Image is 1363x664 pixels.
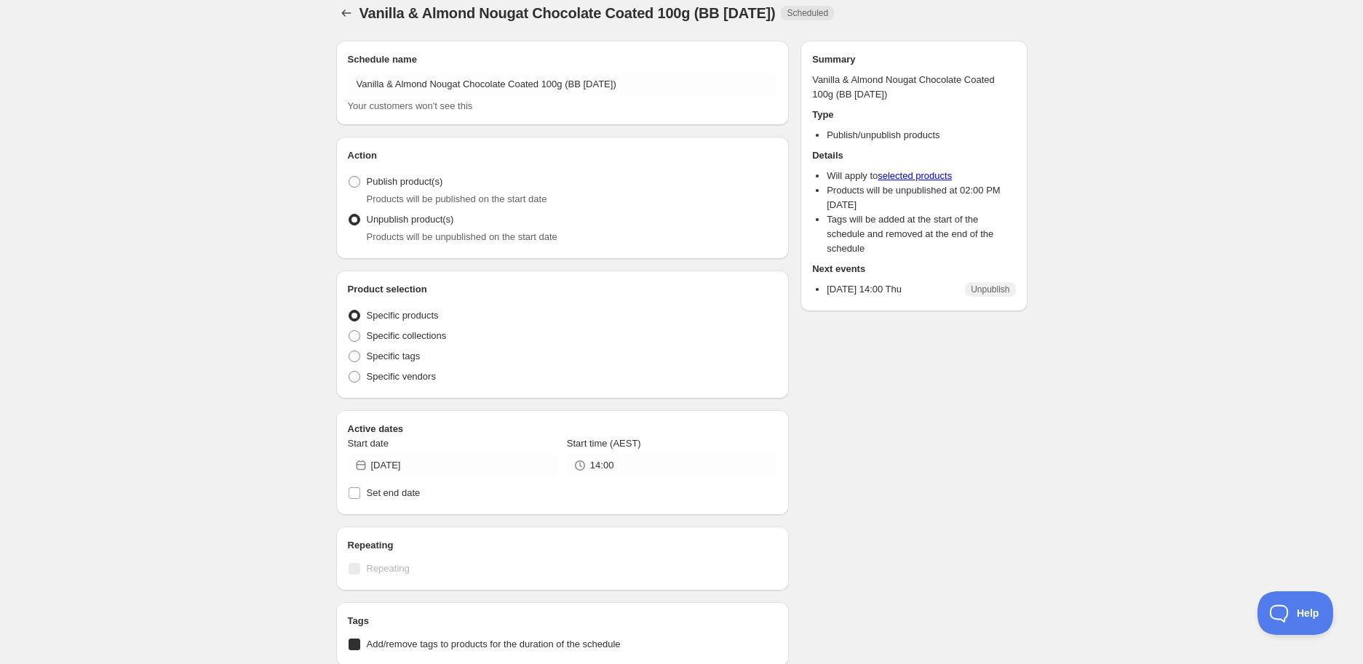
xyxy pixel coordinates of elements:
[359,5,776,21] span: Vanilla & Almond Nougat Chocolate Coated 100g (BB [DATE])
[367,563,410,574] span: Repeating
[367,193,547,204] span: Products will be published on the start date
[348,100,473,111] span: Your customers won't see this
[367,351,421,361] span: Specific tags
[812,108,1015,122] h2: Type
[812,52,1015,67] h2: Summary
[348,52,778,67] h2: Schedule name
[367,310,439,321] span: Specific products
[827,282,902,297] p: [DATE] 14:00 Thu
[336,3,357,23] button: Schedules
[367,639,621,649] span: Add/remove tags to products for the duration of the schedule
[348,148,778,163] h2: Action
[827,212,1015,256] li: Tags will be added at the start of the schedule and removed at the end of the schedule
[348,538,778,553] h2: Repeating
[348,282,778,297] h2: Product selection
[567,438,641,449] span: Start time (AEST)
[827,128,1015,143] li: Publish/unpublish products
[367,231,557,242] span: Products will be unpublished on the start date
[367,176,443,187] span: Publish product(s)
[1257,591,1334,635] iframe: Toggle Customer Support
[971,284,1009,295] span: Unpublish
[827,169,1015,183] li: Will apply to
[812,262,1015,276] h2: Next events
[367,214,454,225] span: Unpublish product(s)
[878,170,952,181] a: selected products
[827,183,1015,212] li: Products will be unpublished at 02:00 PM [DATE]
[348,422,778,436] h2: Active dates
[367,487,421,498] span: Set end date
[367,330,447,341] span: Specific collections
[348,614,778,628] h2: Tags
[348,438,389,449] span: Start date
[787,7,828,19] span: Scheduled
[812,73,1015,102] p: Vanilla & Almond Nougat Chocolate Coated 100g (BB [DATE])
[367,371,436,382] span: Specific vendors
[812,148,1015,163] h2: Details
